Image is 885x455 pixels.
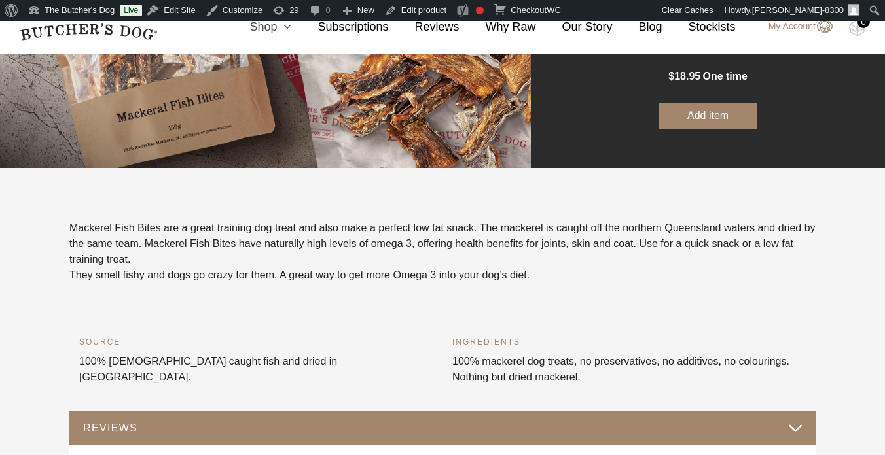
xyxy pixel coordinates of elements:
[388,18,459,36] a: Reviews
[613,18,662,36] a: Blog
[452,335,806,348] h6: INGREDIENTS
[752,5,844,15] span: [PERSON_NAME]-8300
[702,71,747,82] span: one time
[662,18,736,36] a: Stockists
[69,220,816,267] p: Mackerel Fish Bites are a great training dog treat and also make a perfect low fat snack. The mac...
[120,5,142,16] a: Live
[79,335,433,348] h6: SOURCE
[452,335,806,411] div: 100% mackerel dog treats, no preservatives, no additives, no colourings. Nothing but dried mackerel.
[82,419,803,437] button: REVIEWS
[460,18,536,36] a: Why Raw
[659,103,757,129] button: Add item
[223,18,291,36] a: Shop
[849,20,865,37] img: TBD_Cart-Empty.png
[291,18,388,36] a: Subscriptions
[476,7,484,14] div: Focus keyphrase not set
[79,335,433,411] div: 100% [DEMOGRAPHIC_DATA] caught fish and dried in [GEOGRAPHIC_DATA].
[69,267,816,283] p: They smell fishy and dogs go crazy for them. A great way to get more Omega 3 into your dog’s diet.
[674,71,700,82] span: 18.95
[857,15,870,28] div: 0
[668,71,674,82] span: $
[536,18,613,36] a: Our Story
[755,19,833,35] a: My Account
